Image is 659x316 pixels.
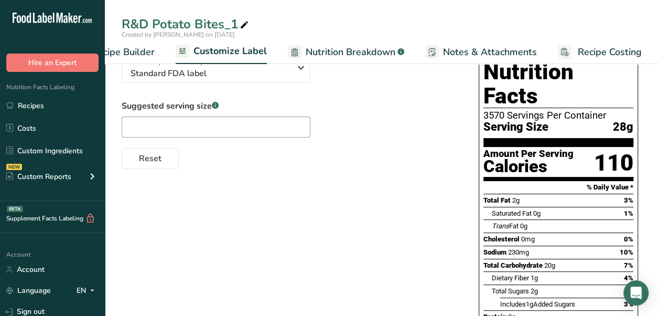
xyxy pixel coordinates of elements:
[122,53,310,83] button: Choose your label style Standard FDA label
[526,300,533,308] span: 1g
[483,181,633,194] section: % Daily Value *
[531,274,538,282] span: 1g
[6,281,51,300] a: Language
[483,235,520,243] span: Cholesterol
[624,274,633,282] span: 4%
[483,60,633,108] h1: Nutrition Facts
[508,248,529,256] span: 230mg
[72,40,155,64] a: Recipe Builder
[624,235,633,243] span: 0%
[512,196,520,204] span: 2g
[520,222,527,230] span: 0g
[483,196,511,204] span: Total Fat
[492,274,529,282] span: Dietary Fiber
[492,209,532,217] span: Saturated Fat
[624,196,633,204] span: 3%
[6,171,71,182] div: Custom Reports
[483,261,543,269] span: Total Carbohydrate
[483,159,574,174] div: Calories
[533,209,541,217] span: 0g
[613,121,633,134] span: 28g
[122,30,235,39] span: Created by [PERSON_NAME] on [DATE]
[306,45,395,59] span: Nutrition Breakdown
[492,287,529,295] span: Total Sugars
[578,45,642,59] span: Recipe Costing
[122,100,310,112] label: Suggested serving size
[521,235,535,243] span: 0mg
[425,40,537,64] a: Notes & Attachments
[176,39,267,65] a: Customize Label
[544,261,555,269] span: 20g
[492,222,518,230] span: Fat
[624,300,633,308] span: 3%
[624,209,633,217] span: 1%
[443,45,537,59] span: Notes & Attachments
[483,248,506,256] span: Sodium
[193,44,267,58] span: Customize Label
[483,110,633,121] div: 3570 Servings Per Container
[131,67,290,80] span: Standard FDA label
[500,300,575,308] span: Includes Added Sugars
[531,287,538,295] span: 2g
[624,261,633,269] span: 7%
[483,121,548,134] span: Serving Size
[7,206,23,212] div: BETA
[122,15,251,34] div: R&D Potato Bites_1
[122,148,179,169] button: Reset
[139,152,161,165] span: Reset
[492,222,509,230] i: Trans
[288,40,404,64] a: Nutrition Breakdown
[77,285,99,297] div: EN
[594,149,633,177] div: 110
[558,40,642,64] a: Recipe Costing
[483,149,574,159] div: Amount Per Serving
[623,280,649,306] div: Open Intercom Messenger
[6,164,22,170] div: NEW
[6,54,99,72] button: Hire an Expert
[92,45,155,59] span: Recipe Builder
[620,248,633,256] span: 10%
